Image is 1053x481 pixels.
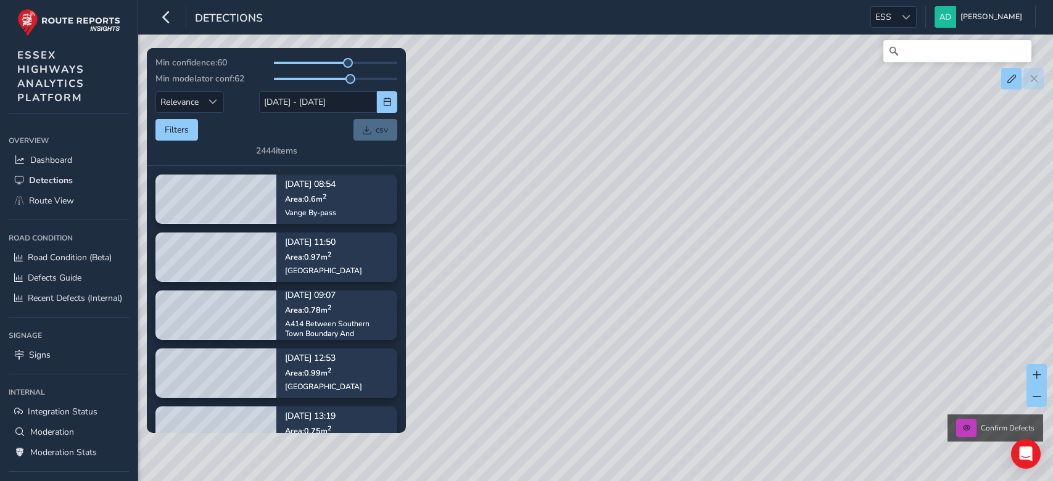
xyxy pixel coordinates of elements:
a: Route View [9,191,129,211]
img: diamond-layout [935,6,956,28]
div: 2444 items [256,145,297,157]
sup: 2 [328,365,331,374]
span: Signs [29,349,51,361]
a: Moderation Stats [9,442,129,462]
span: Relevance [156,92,203,112]
button: Filters [155,119,198,141]
div: Overview [9,131,129,150]
span: Moderation Stats [30,446,97,458]
span: Detections [29,175,73,186]
a: Signs [9,345,129,365]
input: Search [883,40,1031,62]
sup: 2 [328,423,331,432]
span: Recent Defects (Internal) [28,292,122,304]
div: Internal [9,383,129,401]
span: ESSEX HIGHWAYS ANALYTICS PLATFORM [17,48,85,105]
div: A414 Between Southern Town Boundary And [285,319,389,339]
span: [PERSON_NAME] [960,6,1022,28]
span: Area: 0.6 m [285,194,326,204]
div: [GEOGRAPHIC_DATA] [285,382,362,392]
span: Road Condition (Beta) [28,252,112,263]
a: csv [353,119,397,141]
span: Area: 0.75 m [285,425,331,436]
a: Road Condition (Beta) [9,247,129,268]
a: Integration Status [9,401,129,422]
a: Moderation [9,422,129,442]
sup: 2 [328,249,331,258]
sup: 2 [323,191,326,200]
span: Area: 0.99 m [285,368,331,378]
span: Integration Status [28,406,97,417]
div: Signage [9,326,129,345]
div: Sort by Date [203,92,223,112]
div: Vange By-pass [285,208,336,218]
span: Defects Guide [28,272,81,284]
div: Road Condition [9,229,129,247]
span: 60 [217,57,227,68]
button: [PERSON_NAME] [935,6,1026,28]
div: [GEOGRAPHIC_DATA] [285,266,362,276]
a: Defects Guide [9,268,129,288]
img: rr logo [17,9,120,36]
span: ESS [871,7,896,27]
span: Area: 0.97 m [285,252,331,262]
span: Route View [29,195,74,207]
span: 62 [234,73,244,84]
div: Open Intercom Messenger [1011,439,1041,469]
a: Dashboard [9,150,129,170]
p: [DATE] 11:50 [285,238,362,247]
a: Detections [9,170,129,191]
span: Moderation [30,426,74,438]
span: Confirm Defects [981,423,1034,433]
span: Min modelator conf: [155,73,234,84]
p: [DATE] 09:07 [285,291,389,300]
span: Dashboard [30,154,72,166]
span: Min confidence: [155,57,217,68]
p: [DATE] 12:53 [285,354,362,363]
p: [DATE] 08:54 [285,180,336,189]
a: Recent Defects (Internal) [9,288,129,308]
span: Area: 0.78 m [285,305,331,315]
span: Detections [195,10,263,28]
sup: 2 [328,302,331,311]
p: [DATE] 13:19 [285,412,345,421]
